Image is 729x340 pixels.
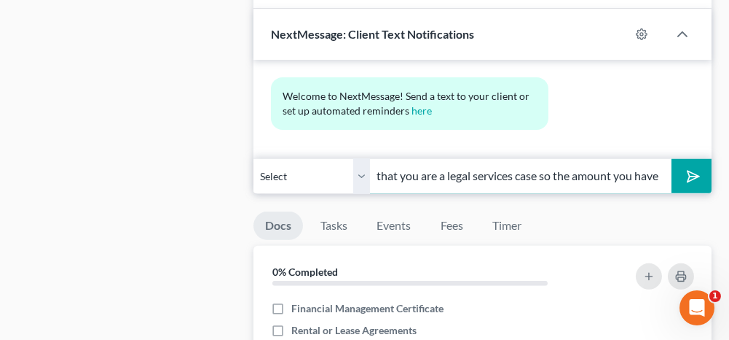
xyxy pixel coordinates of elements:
a: here [411,104,432,117]
span: Financial Management Certificate [291,301,444,316]
a: Events [365,212,422,240]
iframe: Intercom live chat [679,290,714,325]
a: Tasks [309,212,359,240]
span: Welcome to NextMessage! Send a text to your client or set up automated reminders [283,90,532,117]
a: Timer [481,212,533,240]
a: Fees [428,212,475,240]
input: Say something... [370,158,671,194]
span: 1 [709,290,721,302]
a: Docs [253,212,303,240]
span: NextMessage: Client Text Notifications [271,27,474,41]
strong: 0% Completed [272,266,338,278]
span: Rental or Lease Agreements [291,323,417,338]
